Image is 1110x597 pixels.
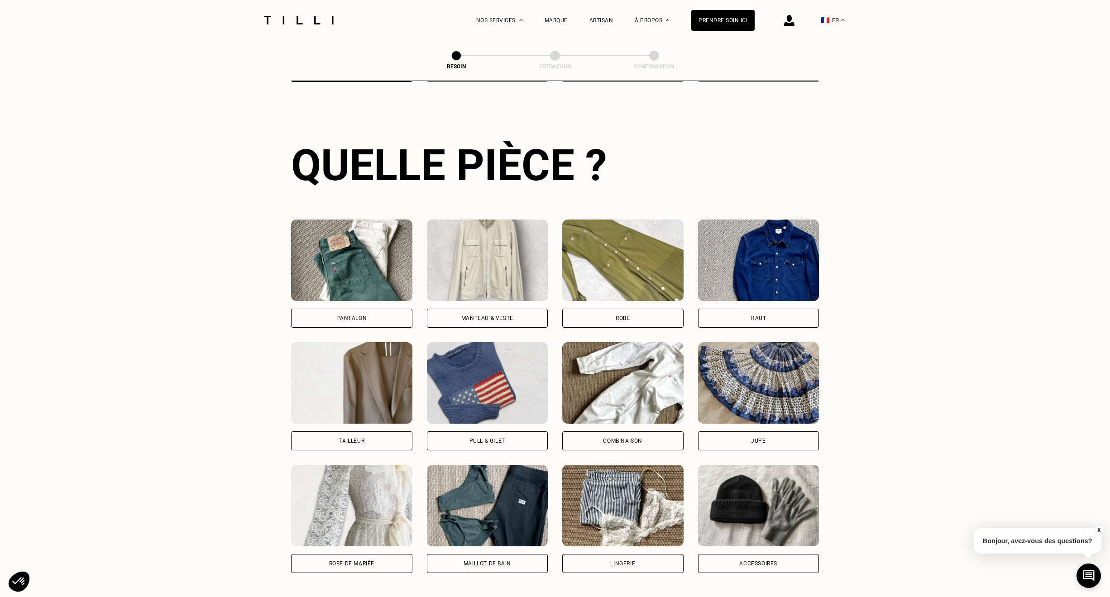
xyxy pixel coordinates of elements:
[691,10,755,31] a: Prendre soin ici
[562,220,684,301] img: Tilli retouche votre Robe
[545,17,568,24] a: Marque
[261,16,337,24] img: Logo du service de couturière Tilli
[974,528,1101,554] p: Bonjour, avez-vous des questions?
[610,561,635,566] div: Lingerie
[510,63,600,70] div: Estimation
[616,315,630,321] div: Robe
[751,315,766,321] div: Haut
[698,465,819,546] img: Tilli retouche votre Accessoires
[821,16,830,24] span: 🇫🇷
[336,315,367,321] div: Pantalon
[841,19,845,21] img: menu déroulant
[461,315,513,321] div: Manteau & Veste
[698,342,819,424] img: Tilli retouche votre Jupe
[519,19,523,21] img: Menu déroulant
[291,342,412,424] img: Tilli retouche votre Tailleur
[562,342,684,424] img: Tilli retouche votre Combinaison
[291,140,819,191] div: Quelle pièce ?
[784,15,794,26] img: icône connexion
[291,220,412,301] img: Tilli retouche votre Pantalon
[751,438,766,444] div: Jupe
[427,342,548,424] img: Tilli retouche votre Pull & gilet
[464,561,511,566] div: Maillot de bain
[411,63,502,70] div: Besoin
[339,438,364,444] div: Tailleur
[739,561,777,566] div: Accessoires
[1094,525,1103,535] button: X
[427,220,548,301] img: Tilli retouche votre Manteau & Veste
[698,220,819,301] img: Tilli retouche votre Haut
[329,561,374,566] div: Robe de mariée
[589,17,613,24] a: Artisan
[562,465,684,546] img: Tilli retouche votre Lingerie
[609,63,699,70] div: Confirmation
[603,438,642,444] div: Combinaison
[469,438,505,444] div: Pull & gilet
[427,465,548,546] img: Tilli retouche votre Maillot de bain
[666,19,670,21] img: Menu déroulant à propos
[291,465,412,546] img: Tilli retouche votre Robe de mariée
